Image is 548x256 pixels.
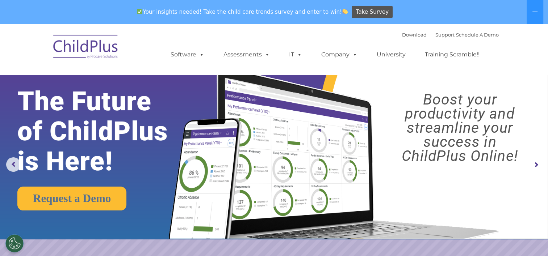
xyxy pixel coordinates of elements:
[101,77,131,83] span: Phone number
[456,32,499,38] a: Schedule A Demo
[342,9,348,14] img: 👏
[17,187,126,210] a: Request a Demo
[5,234,24,252] button: Cookies Settings
[352,6,393,18] a: Take Survey
[216,47,277,62] a: Assessments
[282,47,309,62] a: IT
[356,6,389,18] span: Take Survey
[435,32,455,38] a: Support
[137,9,142,14] img: ✅
[402,32,499,38] font: |
[378,93,541,163] rs-layer: Boost your productivity and streamline your success in ChildPlus Online!
[17,86,192,176] rs-layer: The Future of ChildPlus is Here!
[101,48,123,53] span: Last name
[134,5,351,19] span: Your insights needed! Take the child care trends survey and enter to win!
[402,32,427,38] a: Download
[50,30,122,66] img: ChildPlus by Procare Solutions
[163,47,212,62] a: Software
[418,47,487,62] a: Training Scramble!!
[314,47,365,62] a: Company
[369,47,413,62] a: University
